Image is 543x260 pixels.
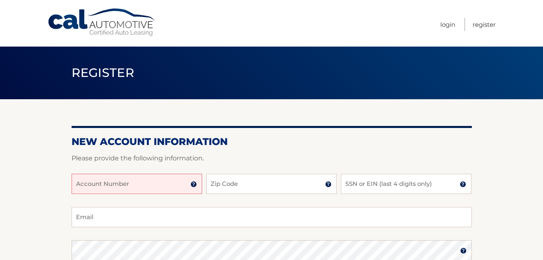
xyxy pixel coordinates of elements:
[72,65,135,80] span: Register
[47,8,156,37] a: Cal Automotive
[72,136,472,148] h2: New Account Information
[460,247,467,254] img: tooltip.svg
[440,18,455,31] a: Login
[473,18,496,31] a: Register
[72,153,472,164] p: Please provide the following information.
[460,181,466,188] img: tooltip.svg
[72,207,472,227] input: Email
[325,181,332,188] img: tooltip.svg
[206,174,337,194] input: Zip Code
[190,181,197,188] img: tooltip.svg
[72,174,202,194] input: Account Number
[341,174,471,194] input: SSN or EIN (last 4 digits only)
